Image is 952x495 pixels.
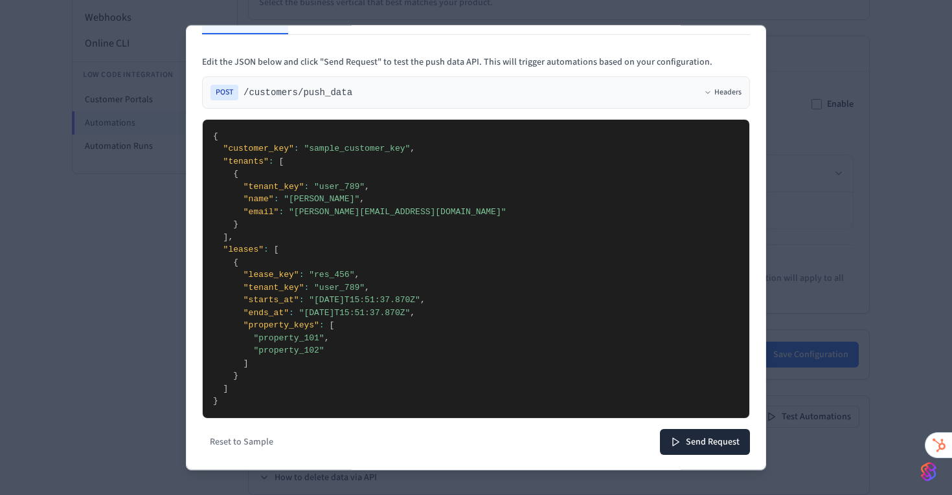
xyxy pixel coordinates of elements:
button: Send Request [660,428,750,454]
button: Headers [704,87,742,97]
img: SeamLogoGradient.69752ec5.svg [921,461,936,482]
span: POST [210,84,238,100]
button: Reset to Sample [202,431,281,452]
span: /customers/push_data [244,85,352,98]
p: Edit the JSON below and click "Send Request" to test the push data API. This will trigger automat... [202,55,750,68]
